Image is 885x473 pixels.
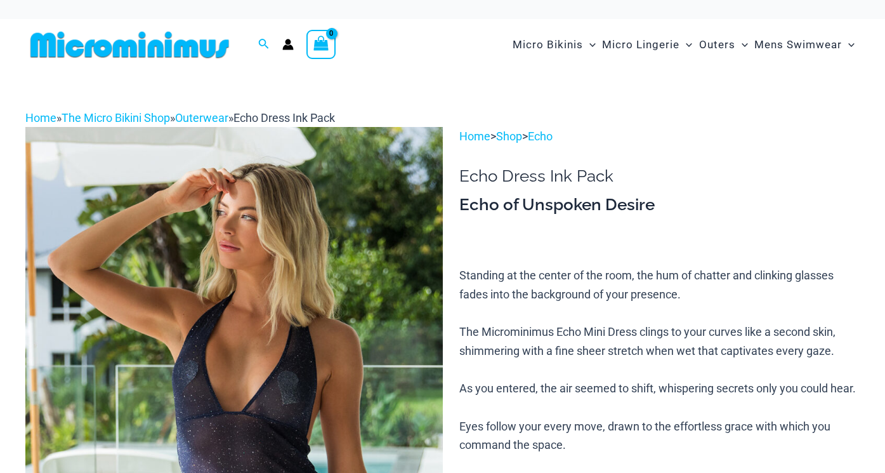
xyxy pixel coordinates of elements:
[459,166,860,186] h1: Echo Dress Ink Pack
[599,25,695,64] a: Micro LingerieMenu ToggleMenu Toggle
[25,111,335,124] span: » » »
[508,23,860,66] nav: Site Navigation
[496,130,522,143] a: Shop
[459,127,860,146] p: > >
[459,194,860,216] h3: Echo of Unspoken Desire
[258,37,270,53] a: Search icon link
[62,111,170,124] a: The Micro Bikini Shop
[282,39,294,50] a: Account icon link
[306,30,336,59] a: View Shopping Cart, empty
[233,111,335,124] span: Echo Dress Ink Pack
[509,25,599,64] a: Micro BikinisMenu ToggleMenu Toggle
[25,111,56,124] a: Home
[751,25,858,64] a: Mens SwimwearMenu ToggleMenu Toggle
[696,25,751,64] a: OutersMenu ToggleMenu Toggle
[842,29,855,61] span: Menu Toggle
[602,29,679,61] span: Micro Lingerie
[754,29,842,61] span: Mens Swimwear
[735,29,748,61] span: Menu Toggle
[175,111,228,124] a: Outerwear
[528,130,553,143] a: Echo
[25,30,234,59] img: MM SHOP LOGO FLAT
[679,29,692,61] span: Menu Toggle
[699,29,735,61] span: Outers
[513,29,583,61] span: Micro Bikinis
[459,130,490,143] a: Home
[583,29,596,61] span: Menu Toggle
